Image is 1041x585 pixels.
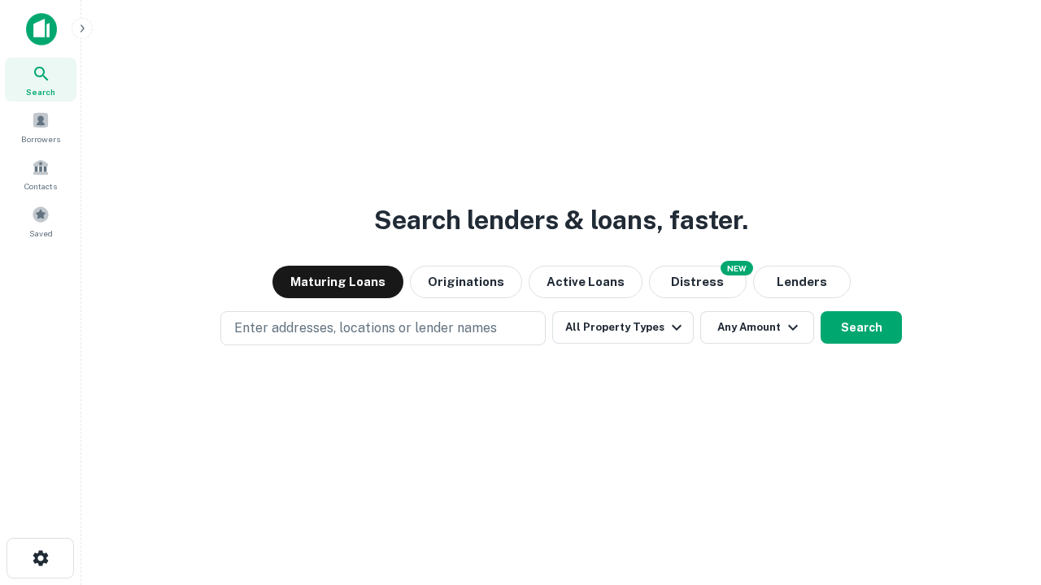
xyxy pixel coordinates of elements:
[21,132,60,145] span: Borrowers
[821,311,902,344] button: Search
[721,261,753,275] div: NEW
[374,201,748,240] h3: Search lenders & loans, faster.
[410,266,522,298] button: Originations
[26,13,57,45] img: capitalize-icon.png
[234,318,497,338] p: Enter addresses, locations or lender names
[24,180,57,193] span: Contacts
[26,85,55,98] span: Search
[700,311,814,344] button: Any Amount
[5,58,76,102] a: Search
[649,266,747,298] button: Search distressed loans with lien and other non-mortgage details.
[5,105,76,149] a: Borrowers
[220,311,546,345] button: Enter addresses, locations or lender names
[272,266,403,298] button: Maturing Loans
[552,311,694,344] button: All Property Types
[753,266,851,298] button: Lenders
[5,152,76,196] a: Contacts
[5,199,76,243] a: Saved
[529,266,642,298] button: Active Loans
[960,455,1041,533] iframe: Chat Widget
[29,227,53,240] span: Saved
